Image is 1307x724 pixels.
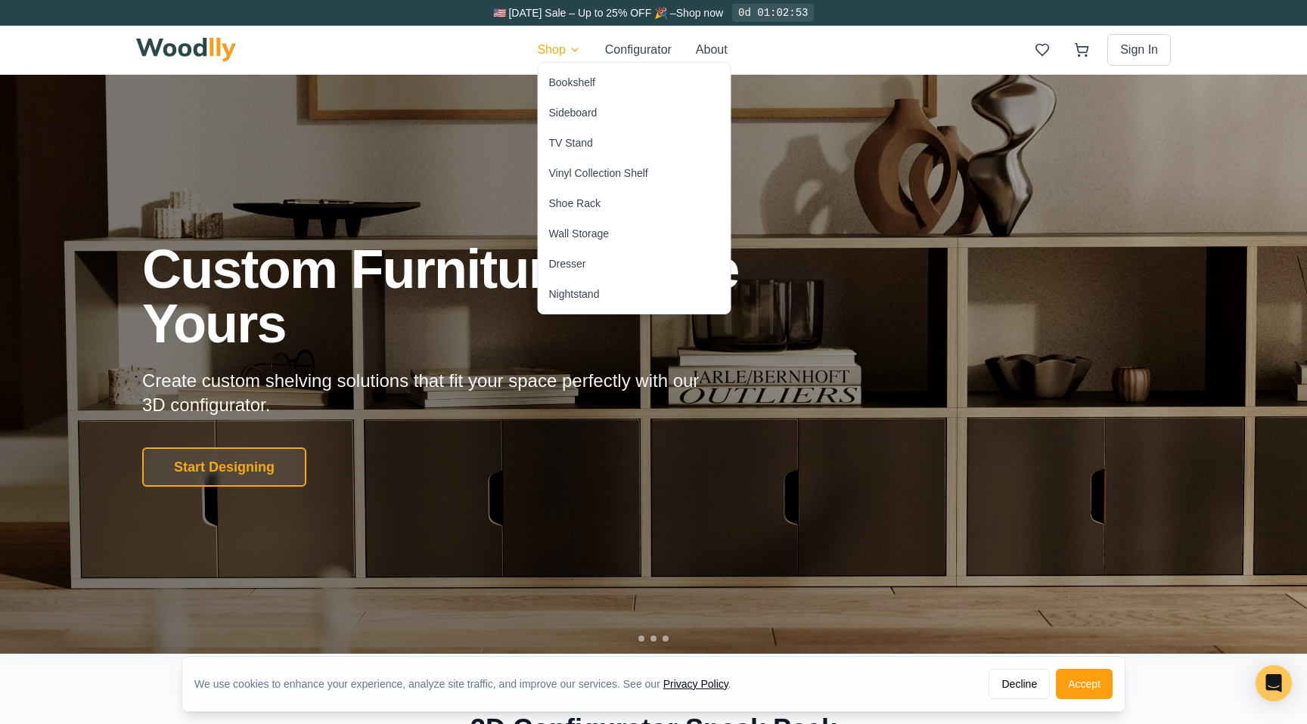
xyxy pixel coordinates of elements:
[549,256,586,271] div: Dresser
[549,75,595,90] div: Bookshelf
[549,286,600,302] div: Nightstand
[549,166,648,181] div: Vinyl Collection Shelf
[538,62,731,314] div: Shop
[549,135,593,150] div: TV Stand
[549,105,598,120] div: Sideboard
[549,226,610,241] div: Wall Storage
[549,196,601,211] div: Shoe Rack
